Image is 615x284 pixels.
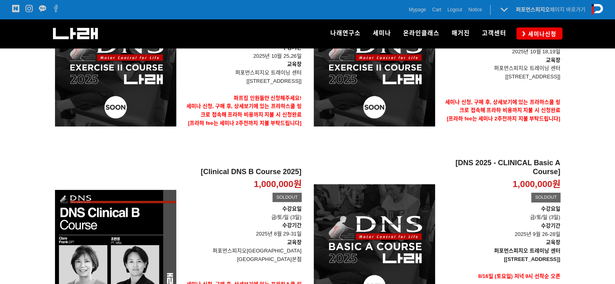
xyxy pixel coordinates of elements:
strong: 수강요일 [541,206,560,212]
h2: [DNS 2025 - CLINICAL Basic A Course] [441,159,560,176]
span: 세미나신청 [526,30,556,38]
span: 매거진 [452,29,470,37]
p: 퍼포먼스피지오 트레이닝 센터 [182,69,302,77]
a: 매거진 [446,19,476,48]
span: 고객센터 [482,29,506,37]
strong: 파프짐 인원들만 신청해주세요! [234,95,302,101]
p: 2025년 8월 29-31일 [182,221,302,238]
p: 금/토/일 (3일) [182,213,302,222]
p: 2025년 9월 26-28일 [441,222,560,239]
p: 퍼포먼스피지오[GEOGRAPHIC_DATA] [GEOGRAPHIC_DATA]본점 [182,247,302,264]
strong: 세미나 신청, 구매 후, 상세보기에 있는 프라하스쿨 링크로 접속해 프라하 비용까지 지불 시 신청완료 [186,103,302,118]
a: 온라인클래스 [397,19,446,48]
strong: 교육장 [546,239,560,245]
span: 나래연구소 [330,29,361,37]
a: 퍼포먼스피지오페이지 바로가기 [516,6,585,13]
strong: 수강기간 [282,222,302,228]
a: 나래연구소 [324,19,367,48]
strong: 세미나 신청, 구매 후, 상세보기에 있는 프라하스쿨 링크로 접속해 프라하 비용까지 지불 시 신청완료 [445,99,560,114]
p: 2025년 10월 25,26일 [182,44,302,61]
span: [프라하 fee는 세미나 2주전까지 지불 부탁드립니다] [447,116,560,122]
strong: 수강요일 [282,206,302,212]
a: Logout [447,6,462,14]
strong: 수강기간 [282,44,302,50]
a: Notice [468,6,482,14]
a: 세미나 [367,19,397,48]
h2: [Clinical DNS B Course 2025] [182,168,302,177]
p: 1,000,000원 [513,179,560,190]
div: SOLDOUT [273,193,301,202]
div: SOLDOUT [531,193,560,202]
a: 세미나신청 [516,27,562,39]
strong: 교육장 [287,239,302,245]
strong: 교육장 [546,57,560,63]
a: 고객센터 [476,19,512,48]
strong: [[STREET_ADDRESS]] [504,256,560,262]
strong: 수강기간 [541,223,560,229]
p: [[STREET_ADDRESS]] [441,73,560,81]
span: 8/16일 (토요일) 저녁 9시 선착순 오픈 [478,273,560,279]
p: 금/토/일 (3일) [441,205,560,222]
a: Mypage [409,6,426,14]
span: 세미나 [373,29,391,37]
span: 온라인클래스 [403,29,440,37]
p: 퍼포먼스피지오 트레이닝 센터 [441,64,560,73]
strong: 퍼포먼스피지오 트레이닝 센터 [494,248,560,254]
strong: 교육장 [287,61,302,67]
strong: 퍼포먼스피지오 [516,6,550,13]
span: [프라하 fee는 세미나 2주전까지 지불 부탁드립니다] [188,120,302,126]
a: Cart [432,6,442,14]
p: 1,000,000원 [254,179,302,190]
p: [[STREET_ADDRESS]] [182,77,302,86]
